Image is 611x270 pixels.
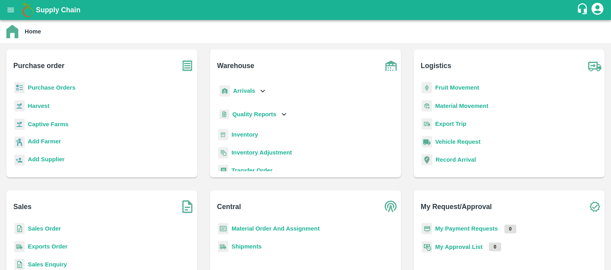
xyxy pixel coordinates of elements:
[218,106,288,123] div: Quality Reports
[232,149,292,156] a: Inventory Adjustment
[232,167,272,174] a: Transfer Order
[20,2,36,18] img: logo
[421,60,451,71] b: Logistics
[28,84,76,91] a: Purchase Orders
[422,136,432,148] img: vehicle
[14,60,64,71] b: Purchase order
[28,138,61,145] b: Add Farmer
[422,154,432,165] img: recordArrival
[585,56,605,76] img: truck
[422,118,432,130] img: delivery
[489,243,501,251] p: 0
[217,201,241,212] b: Central
[220,85,230,97] img: whArrival
[6,25,18,38] img: home
[381,56,401,76] img: warehouse
[435,139,481,145] a: Vehicle Request
[422,241,432,253] img: approval
[422,100,432,112] img: material
[590,2,605,18] div: account of current user
[422,82,432,94] img: fruit
[36,6,80,14] b: Supply Chain
[576,3,590,17] div: customer-support
[233,88,255,94] b: Arrivals
[28,155,64,166] a: Add Supplier
[217,60,255,71] b: Warehouse
[435,121,466,127] a: Export Trip
[435,103,488,109] a: Material Movement
[421,201,492,212] b: My Request/Approval
[28,103,49,109] a: Harvest
[25,28,41,35] b: Home
[28,121,68,127] a: Captive Farms
[218,147,228,158] img: inventory
[504,225,517,233] p: 0
[14,137,25,148] img: farmer
[218,241,228,252] img: shipments
[14,223,25,235] img: sales
[28,137,61,148] a: Add Farmer
[14,155,25,166] img: supplier
[436,157,476,163] a: Record Arrival
[435,225,498,232] a: My Payment Requests
[218,223,228,235] img: centralMaterial
[218,82,267,100] div: Arrivals
[36,4,576,16] a: Supply Chain
[28,261,67,268] a: Sales Enquiry
[232,225,320,232] a: Material Order And Assignment
[232,131,258,138] a: Inventory
[14,201,32,212] b: Sales
[585,197,605,217] img: check
[14,118,25,130] img: harvest
[14,82,25,94] img: reciept
[435,244,483,250] a: My Approval List
[177,56,197,76] img: purchase
[381,197,401,217] img: central
[220,110,229,119] img: qualityReport
[14,100,25,112] img: harvest
[218,129,228,141] img: whInventory
[232,111,276,117] b: Quality Reports
[422,223,432,235] img: payment
[28,243,68,250] a: Exports Order
[177,197,197,217] img: soSales
[2,1,20,19] button: open drawer
[28,225,61,232] a: Sales Order
[218,165,228,176] img: whTransfer
[435,84,479,91] a: Fruit Movement
[14,241,25,252] img: shipments
[28,156,64,162] b: Add Supplier
[232,243,262,250] a: Shipments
